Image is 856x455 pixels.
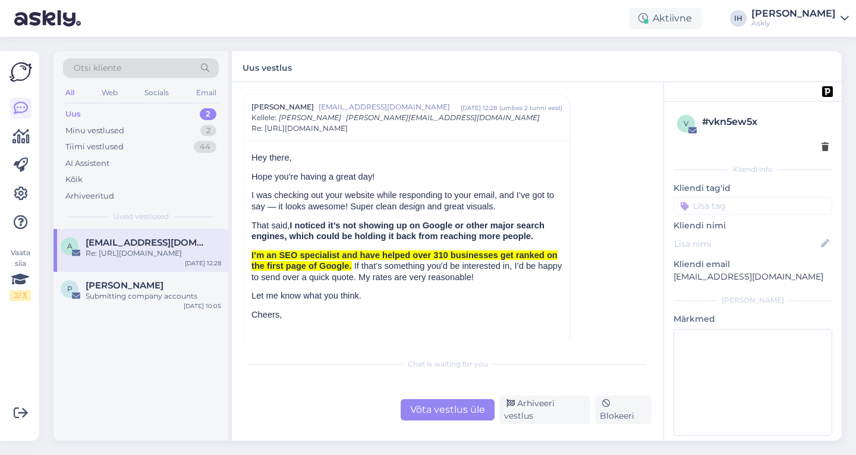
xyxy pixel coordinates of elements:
[401,399,495,421] div: Võta vestlus üle
[63,85,77,101] div: All
[251,339,562,360] div: [DATE][DATE] 7:04 PM [PERSON_NAME] < > wrote:
[251,221,545,241] span: That said,
[751,9,849,28] a: [PERSON_NAME]Askly
[142,85,171,101] div: Socials
[10,290,31,301] div: 2 / 3
[114,211,169,222] span: Uued vestlused
[461,103,497,112] div: [DATE] 12:28
[251,172,374,181] span: Hope you're having a great day!
[99,85,120,101] div: Web
[251,123,348,134] span: Re: [URL][DOMAIN_NAME]
[684,119,688,128] span: v
[86,280,163,291] span: Peter Green
[595,396,652,424] div: Blokeeri
[244,359,652,369] div: Chat is waiting for you
[251,190,554,211] span: I was checking out your website while responding to your email, and I’ve got to say — it looks aw...
[251,113,276,122] span: Kellele :
[751,18,836,28] div: Askly
[674,164,832,175] div: Kliendi info
[194,85,219,101] div: Email
[86,248,221,259] div: Re: [URL][DOMAIN_NAME]
[65,125,124,137] div: Minu vestlused
[65,158,109,170] div: AI Assistent
[629,8,701,29] div: Aktiivne
[184,302,221,310] div: [DATE] 10:05
[674,258,832,271] p: Kliendi email
[674,271,832,283] p: [EMAIL_ADDRESS][DOMAIN_NAME]
[251,102,314,112] span: [PERSON_NAME]
[251,261,562,281] span: If that’s something you'd be interested in, I’d be happy to send over a quick quote. My rates are...
[200,125,216,137] div: 2
[67,241,73,250] span: a
[279,113,341,122] span: [PERSON_NAME]
[10,61,32,83] img: Askly Logo
[65,190,114,202] div: Arhiveeritud
[674,197,832,215] input: Lisa tag
[243,58,292,74] label: Uus vestlus
[674,182,832,194] p: Kliendi tag'id
[194,141,216,153] div: 44
[86,291,221,302] div: Submitting company accounts
[67,284,73,293] span: P
[499,396,590,424] div: Arhiveeri vestlus
[499,103,562,112] div: ( umbes 2 tunni eest )
[674,237,819,250] input: Lisa nimi
[251,221,545,241] b: I noticed it’s not showing up on Google or other major search engines, which could be holding it ...
[65,141,124,153] div: Tiimi vestlused
[319,102,461,112] span: [EMAIL_ADDRESS][DOMAIN_NAME]
[65,108,81,120] div: Uus
[702,115,829,129] div: # vkn5ew5x
[74,62,121,74] span: Otsi kliente
[200,108,216,120] div: 2
[674,313,832,325] p: Märkmed
[65,174,83,186] div: Kõik
[86,237,209,248] span: alexachals202@gmail.com
[251,310,282,319] span: Cheers,
[185,259,221,268] div: [DATE] 12:28
[251,153,292,162] span: Hey there,
[730,10,747,27] div: IH
[674,219,832,232] p: Kliendi nimi
[251,291,361,300] span: Let me know what you think.
[751,9,836,18] div: [PERSON_NAME]
[10,247,31,301] div: Vaata siia
[346,113,540,122] span: [PERSON_NAME][EMAIL_ADDRESS][DOMAIN_NAME]
[822,86,833,97] img: pd
[674,295,832,306] div: [PERSON_NAME]
[251,250,558,271] span: I’m an SEO specialist and have helped over 310 businesses get ranked on the first page of Google.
